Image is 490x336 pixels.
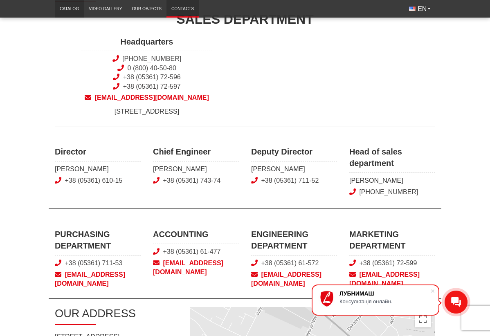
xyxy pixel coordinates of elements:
[55,2,84,16] a: Catalog
[127,2,166,16] a: Our objects
[81,107,212,116] span: [STREET_ADDRESS]
[55,307,177,325] h2: OUR ADDRESS
[251,146,337,161] span: Deputy Director
[65,260,122,267] a: +38 (05361) 711-53
[261,177,319,184] a: +38 (05361) 711-52
[122,55,181,62] a: [PHONE_NUMBER]
[81,36,212,51] span: Headquarters
[409,7,416,11] img: English
[251,270,337,289] a: [EMAIL_ADDRESS][DOMAIN_NAME]
[251,228,337,255] span: ENGINEERING DEPARTMENT
[55,228,141,255] span: PURCHASING DEPARTMENT
[339,298,430,305] div: Консультація онлайн.
[166,2,199,16] a: Contacts
[153,165,239,174] span: [PERSON_NAME]
[153,259,239,277] a: [EMAIL_ADDRESS][DOMAIN_NAME]
[349,228,435,255] span: MARKETING DEPARTMENT
[418,4,427,13] span: EN
[349,270,435,289] a: [EMAIL_ADDRESS][DOMAIN_NAME]
[404,2,435,16] button: EN
[359,188,418,195] a: [PHONE_NUMBER]
[55,146,141,161] span: Director
[55,165,141,174] span: [PERSON_NAME]
[163,177,220,184] a: +38 (05361) 743-74
[55,10,435,29] div: SALES DEPARTMENT
[123,83,181,90] a: +38 (05361) 72-597
[84,2,127,16] a: Video gallery
[261,260,319,267] a: +38 (05361) 61-572
[349,176,435,185] span: [PERSON_NAME]
[55,270,141,289] a: [EMAIL_ADDRESS][DOMAIN_NAME]
[349,146,435,172] span: Head of sales department
[339,290,430,297] div: ЛУБНИМАШ
[81,93,212,102] a: [EMAIL_ADDRESS][DOMAIN_NAME]
[65,177,122,184] a: +38 (05361) 610-15
[415,311,431,327] button: Toggle fullscreen view
[163,248,220,255] a: +38 (05361) 61-477
[251,165,337,174] span: [PERSON_NAME]
[123,74,181,81] a: +38 (05361) 72-596
[153,228,239,244] span: ACCOUNTING
[153,146,239,161] span: Chief Engineer
[128,65,176,72] a: 0 (800) 40-50-80
[359,260,417,267] a: +38 (05361) 72-599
